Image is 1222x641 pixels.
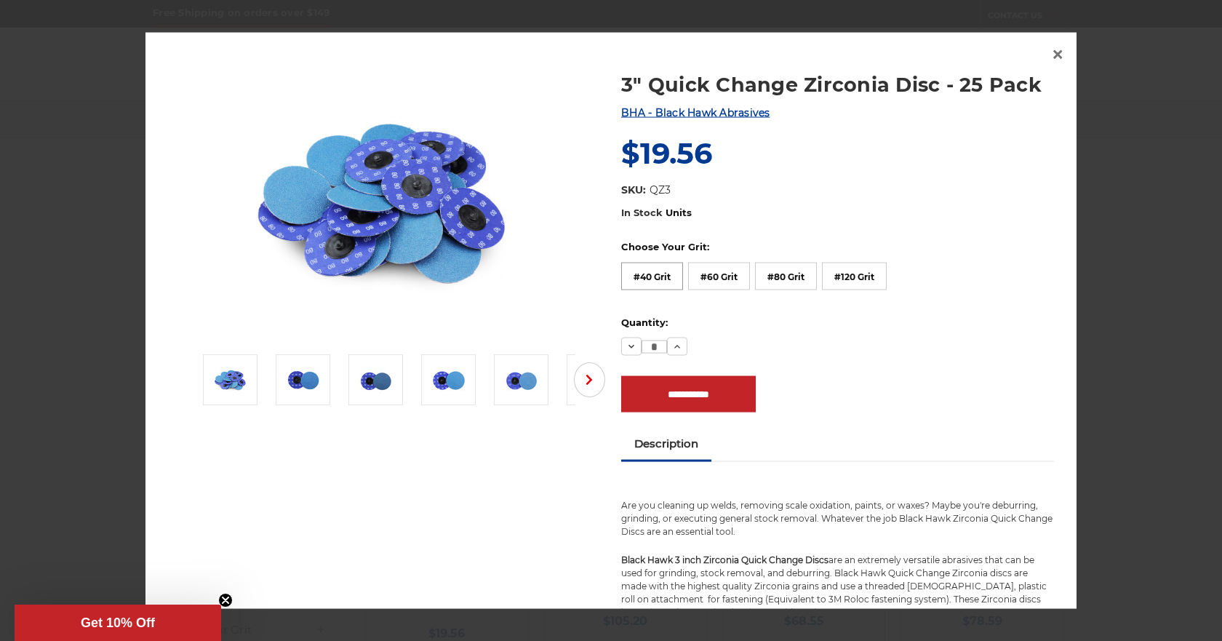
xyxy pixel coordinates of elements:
[666,206,692,218] span: Units
[1051,40,1064,68] span: ×
[621,183,646,198] dt: SKU:
[239,55,530,346] img: Set of 3-inch Metalworking Discs in 80 Grit, quick-change Zirconia abrasive by Empire Abrasives, ...
[621,206,663,218] span: In Stock
[503,362,540,398] img: Detail of 3-inch Zirconia Sanding Discs in 120 Grit, showing the durable abrasive grain and quick...
[621,240,1054,255] label: Choose Your Grit:
[621,315,1054,330] label: Quantity:
[212,362,249,398] img: Set of 3-inch Metalworking Discs in 80 Grit, quick-change Zirconia abrasive by Empire Abrasives, ...
[650,183,671,198] dd: QZ3
[621,71,1054,99] a: 3" Quick Change Zirconia Disc - 25 Pack
[621,499,1054,538] p: Are you cleaning up welds, removing scale oxidation, paints, or waxes? Maybe you're deburring, gr...
[285,362,322,398] img: Comparison of 3-inch Quick Change Disc 40 Grit back and front, showcasing the Roloc attachment an...
[621,554,1054,619] p: are an extremely versatile abrasives that can be used for grinding, stock removal, and deburring....
[15,605,221,641] div: Get 10% OffClose teaser
[621,106,770,119] a: BHA - Black Hawk Abrasives
[358,362,394,398] img: Pair of 3-inch Grinder Discs in 60 Grit Zirconia, highlighting the quick-change Roloc system for ...
[1046,43,1069,66] a: Close
[621,554,828,565] strong: Black Hawk 3 inch Zirconia Quick Change Discs
[218,593,233,608] button: Close teaser
[431,362,467,398] img: Juxtaposed 3-inch Quick Change Roloc Discs in 80 Grit texture, designed for finer sanding and fin...
[574,362,605,397] button: Next
[621,135,712,171] span: $19.56
[81,616,155,630] span: Get 10% Off
[621,427,711,459] a: Description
